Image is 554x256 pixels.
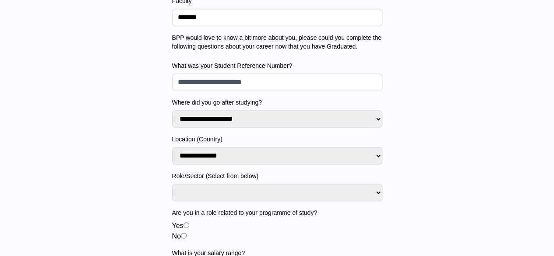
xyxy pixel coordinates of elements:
[172,135,382,144] label: Location (Country)
[172,208,382,217] label: Are you in a role related to your programme of study?
[172,172,382,180] label: Role/Sector (Select from below)
[172,222,183,229] label: Yes
[172,232,181,240] label: No
[172,98,382,107] label: Where did you go after studying?
[172,33,382,51] label: BPP would love to know a bit more about you, please could you complete the following questions ab...
[172,61,382,70] label: What was your Student Reference Number?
